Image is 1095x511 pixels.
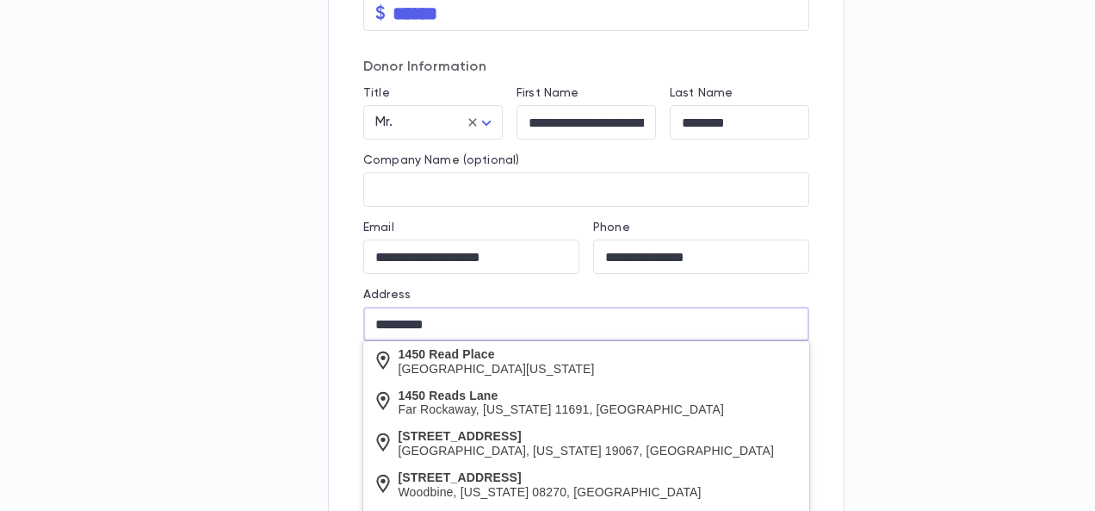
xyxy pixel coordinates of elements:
[399,389,724,403] div: 1450 Reads Lane
[363,59,809,76] p: Donor Information
[363,86,390,100] label: Title
[399,347,595,362] div: 1450 Read Place
[399,402,724,417] div: Far Rockaway, [US_STATE] 11691, [GEOGRAPHIC_DATA]
[399,485,702,500] div: Woodbine, [US_STATE] 08270, [GEOGRAPHIC_DATA]
[363,106,503,140] div: Mr.
[363,221,394,234] label: Email
[517,86,578,100] label: First Name
[399,362,595,377] div: [GEOGRAPHIC_DATA][US_STATE]
[363,288,411,302] label: Address
[399,470,702,485] div: [STREET_ADDRESS]
[399,429,775,444] div: [STREET_ADDRESS]
[363,153,519,167] label: Company Name (optional)
[399,444,775,458] div: [GEOGRAPHIC_DATA], [US_STATE] 19067, [GEOGRAPHIC_DATA]
[375,5,386,22] p: $
[593,221,630,234] label: Phone
[670,86,733,100] label: Last Name
[375,115,393,129] span: Mr.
